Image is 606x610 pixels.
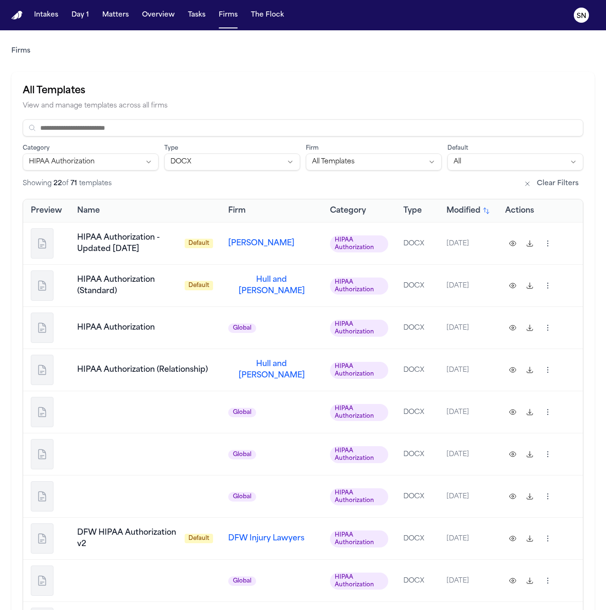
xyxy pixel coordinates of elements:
[505,531,520,546] button: Preview
[403,324,424,332] span: DOCX
[539,488,556,505] button: Template actions
[228,408,256,417] button: Global
[403,493,424,500] span: DOCX
[98,7,133,24] button: Matters
[330,235,388,252] span: HIPAA Authorization
[539,277,556,294] button: Template actions
[330,320,388,337] span: HIPAA Authorization
[228,450,256,459] button: Global
[77,205,100,216] span: Name
[215,7,241,24] a: Firms
[519,176,583,191] button: Clear Filters
[185,534,213,543] span: Default
[330,362,388,379] span: HIPAA Authorization
[522,447,537,462] button: Download
[11,11,23,20] a: Home
[77,366,208,374] span: HIPAA Authorization (Relationship)
[330,573,388,590] span: HIPAA Authorization
[403,205,422,216] span: Type
[138,7,178,24] button: Overview
[446,240,469,247] span: [DATE]
[184,7,209,24] button: Tasks
[446,451,469,458] span: [DATE]
[77,529,176,548] span: DFW HIPAA Authorization v2
[446,409,469,416] span: [DATE]
[23,145,50,151] label: Category
[403,409,424,416] span: DOCX
[446,367,469,374] span: [DATE]
[77,276,155,295] span: HIPAA Authorization (Standard)
[164,145,178,151] label: Type
[23,179,112,188] div: Showing of templates
[228,576,256,586] button: Global
[446,282,469,289] span: [DATE]
[185,281,213,290] span: Default
[446,324,469,332] span: [DATE]
[505,362,520,377] button: Preview
[23,100,583,112] p: View and manage templates across all firms
[539,235,556,252] button: Template actions
[228,533,304,544] button: DFW Injury Lawyers
[77,234,160,253] span: HIPAA Authorization - Updated [DATE]
[11,11,23,20] img: Finch Logo
[539,446,556,463] button: Template actions
[330,205,375,216] button: Category
[77,324,155,332] span: HIPAA Authorization
[522,362,537,377] button: Download
[403,451,424,458] span: DOCX
[539,530,556,547] button: Template actions
[228,274,315,297] button: Hull and [PERSON_NAME]
[68,7,93,24] a: Day 1
[505,404,520,420] button: Preview
[330,530,388,547] span: HIPAA Authorization
[522,404,537,420] button: Download
[446,205,490,216] button: Modified
[403,367,424,374] span: DOCX
[239,276,305,295] span: Hull and [PERSON_NAME]
[228,323,256,333] button: Global
[71,180,77,187] span: 71
[522,489,537,504] button: Download
[228,535,304,542] span: DFW Injury Lawyers
[522,573,537,588] button: Download
[403,205,431,216] button: Type
[403,240,424,247] span: DOCX
[306,145,319,151] label: Firm
[539,361,556,378] button: Template actions
[522,236,537,251] button: Download
[403,535,424,542] span: DOCX
[185,239,213,248] span: Default
[505,489,520,504] button: Preview
[505,573,520,588] button: Preview
[77,205,109,216] button: Name
[228,238,294,249] button: [PERSON_NAME]
[330,446,388,463] span: HIPAA Authorization
[30,7,62,24] button: Intakes
[446,577,469,584] span: [DATE]
[330,205,366,216] span: Category
[446,535,469,542] span: [DATE]
[447,145,468,151] label: Default
[228,240,294,247] span: [PERSON_NAME]
[539,404,556,421] button: Template actions
[330,488,388,505] span: HIPAA Authorization
[11,46,30,56] a: Firms
[53,180,62,187] span: 22
[403,282,424,289] span: DOCX
[403,577,424,584] span: DOCX
[539,319,556,336] button: Template actions
[330,278,388,295] span: HIPAA Authorization
[446,205,481,216] span: Modified
[522,320,537,335] button: Download
[505,278,520,293] button: Preview
[23,83,583,99] h2: All Templates
[522,278,537,293] button: Download
[247,7,288,24] button: The Flock
[539,572,556,589] button: Template actions
[239,360,305,379] span: Hull and [PERSON_NAME]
